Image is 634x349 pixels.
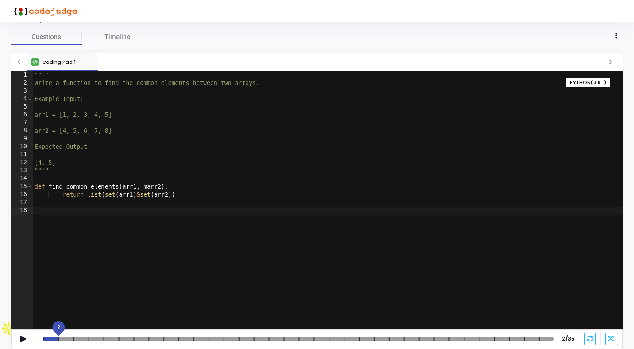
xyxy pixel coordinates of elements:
[11,71,33,79] div: 1
[11,87,33,95] div: 3
[11,151,33,159] div: 11
[11,199,33,207] div: 17
[11,119,33,127] div: 7
[11,103,33,111] div: 5
[562,335,575,343] strong: 2/35
[11,95,33,103] div: 4
[11,175,33,183] div: 14
[11,17,60,23] a: View Description
[105,32,130,42] span: Timeline
[11,79,33,87] div: 2
[57,323,60,331] span: 2
[11,2,77,20] img: logo
[11,127,33,135] div: 8
[570,79,606,86] span: PYTHON(3.8.1)
[11,159,33,167] div: 12
[11,207,33,215] div: 18
[11,111,33,119] div: 6
[11,167,33,175] div: 13
[11,32,82,42] span: Questions
[11,135,33,143] div: 9
[11,183,33,191] div: 15
[11,191,33,199] div: 16
[11,143,33,151] div: 10
[42,58,76,66] span: Coding Pad 1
